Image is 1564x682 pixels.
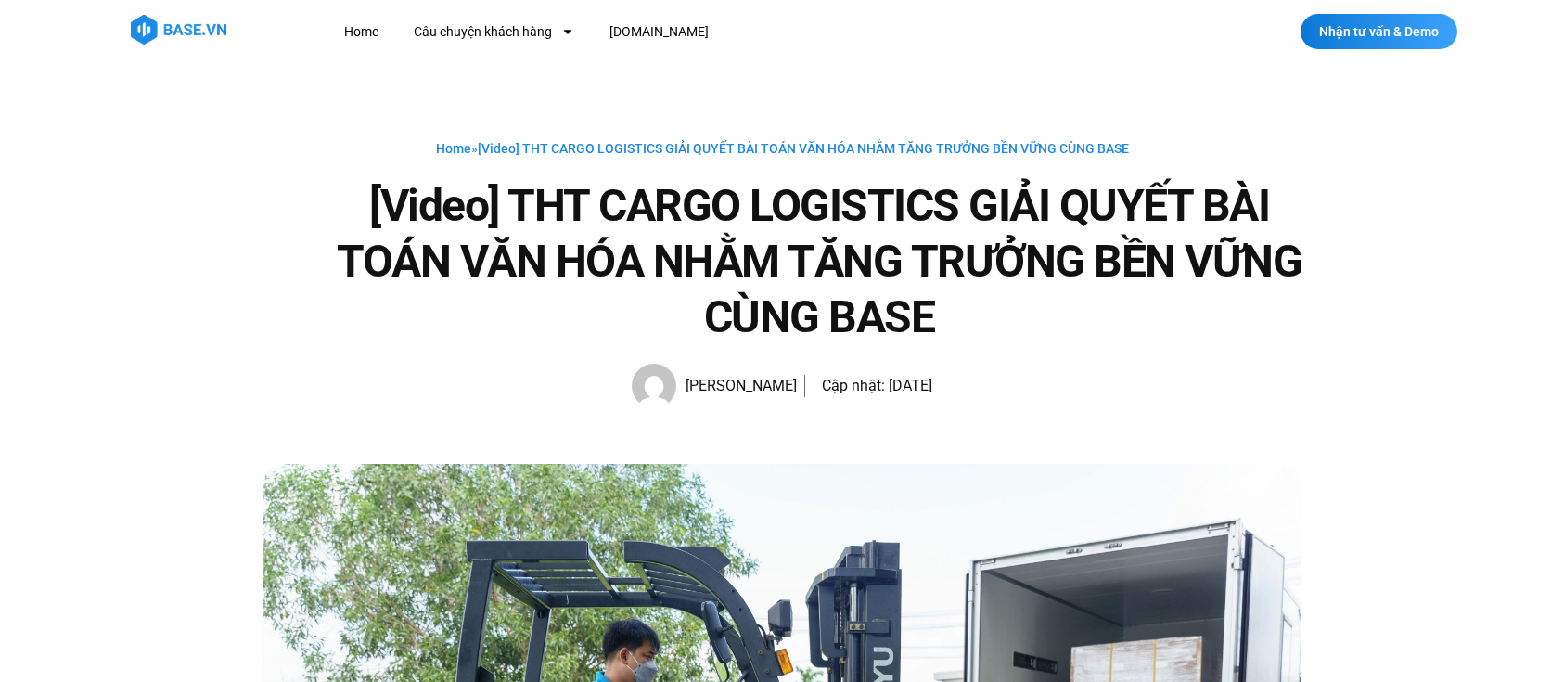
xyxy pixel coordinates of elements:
[889,377,932,394] time: [DATE]
[822,377,885,394] span: Cập nhật:
[436,141,1129,156] span: »
[676,373,797,399] span: [PERSON_NAME]
[478,141,1129,156] span: [Video] THT CARGO LOGISTICS GIẢI QUYẾT BÀI TOÁN VĂN HÓA NHẰM TĂNG TRƯỞNG BỀN VỮNG CÙNG BASE
[400,15,588,49] a: Câu chuyện khách hàng
[632,364,676,408] img: Picture of Hạnh Hoàng
[632,364,797,408] a: Picture of Hạnh Hoàng [PERSON_NAME]
[1301,14,1457,49] a: Nhận tư vấn & Demo
[330,15,1049,49] nav: Menu
[596,15,723,49] a: [DOMAIN_NAME]
[1319,25,1439,38] span: Nhận tư vấn & Demo
[337,178,1301,345] h1: [Video] THT CARGO LOGISTICS GIẢI QUYẾT BÀI TOÁN VĂN HÓA NHẰM TĂNG TRƯỞNG BỀN VỮNG CÙNG BASE
[330,15,392,49] a: Home
[436,141,471,156] a: Home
